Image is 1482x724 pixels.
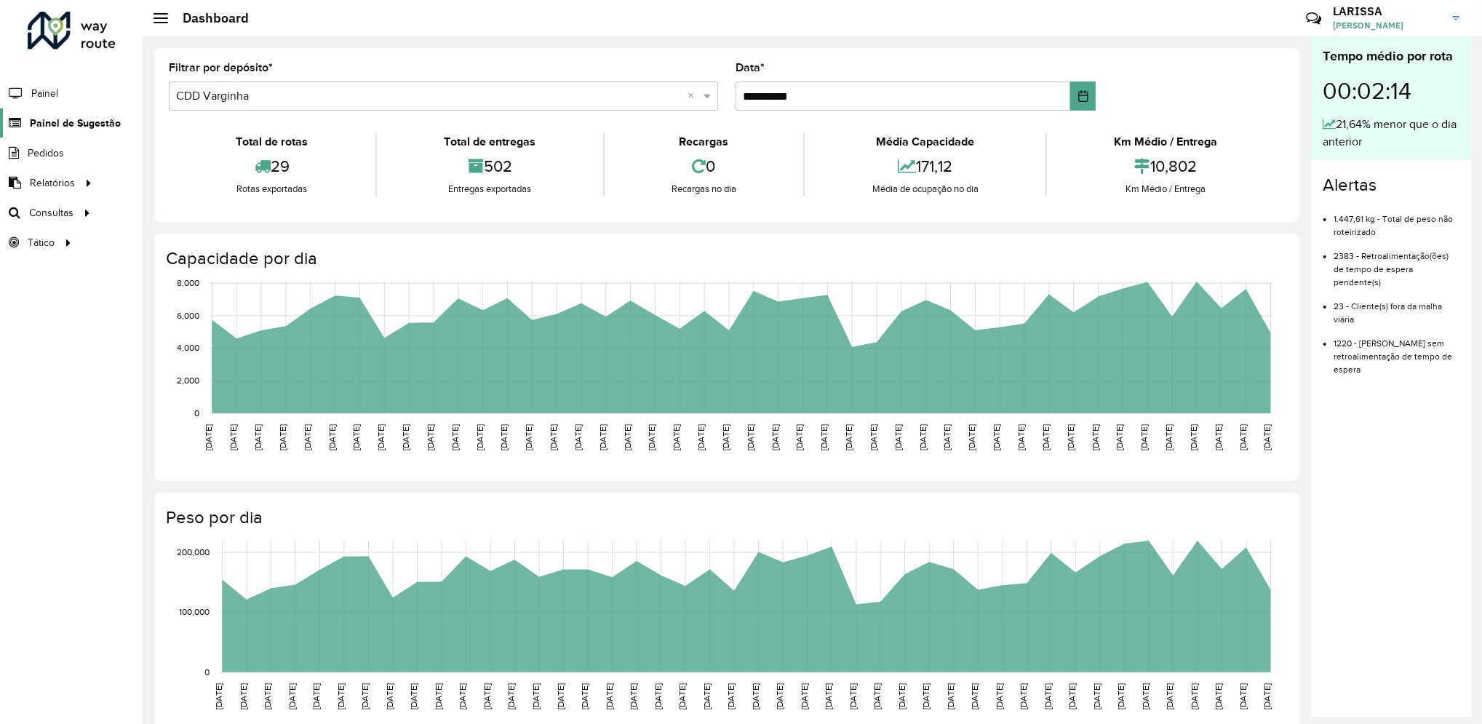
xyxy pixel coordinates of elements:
[1323,66,1459,116] div: 00:02:14
[28,146,64,161] span: Pedidos
[1189,424,1198,450] text: [DATE]
[921,683,931,709] text: [DATE]
[1051,182,1281,196] div: Km Médio / Entrega
[524,424,533,450] text: [DATE]
[608,151,800,182] div: 0
[1041,424,1051,450] text: [DATE]
[1263,424,1272,450] text: [DATE]
[177,279,199,288] text: 8,000
[278,424,287,450] text: [DATE]
[800,683,809,709] text: [DATE]
[1238,683,1248,709] text: [DATE]
[410,683,419,709] text: [DATE]
[327,424,337,450] text: [DATE]
[311,683,321,709] text: [DATE]
[918,424,928,450] text: [DATE]
[573,424,583,450] text: [DATE]
[970,683,979,709] text: [DATE]
[30,175,75,191] span: Relatórios
[872,683,882,709] text: [DATE]
[1323,47,1459,66] div: Tempo médio por rota
[808,151,1042,182] div: 171,12
[482,683,492,709] text: [DATE]
[1238,424,1248,450] text: [DATE]
[1016,424,1026,450] text: [DATE]
[169,59,273,76] label: Filtrar por depósito
[992,424,1001,450] text: [DATE]
[1139,424,1149,450] text: [DATE]
[1141,683,1150,709] text: [DATE]
[770,424,780,450] text: [DATE]
[177,343,199,353] text: 4,000
[177,376,199,386] text: 2,000
[608,133,800,151] div: Recargas
[629,683,638,709] text: [DATE]
[702,683,712,709] text: [DATE]
[507,683,517,709] text: [DATE]
[1019,683,1028,709] text: [DATE]
[1333,4,1442,18] h3: LARISSA
[1190,683,1199,709] text: [DATE]
[1051,151,1281,182] div: 10,802
[995,683,1004,709] text: [DATE]
[475,424,485,450] text: [DATE]
[1214,683,1224,709] text: [DATE]
[214,683,223,709] text: [DATE]
[401,424,410,450] text: [DATE]
[376,424,386,450] text: [DATE]
[30,116,121,131] span: Painel de Sugestão
[172,133,372,151] div: Total de rotas
[844,424,853,450] text: [DATE]
[775,683,784,709] text: [DATE]
[580,683,589,709] text: [DATE]
[29,205,73,220] span: Consultas
[336,683,346,709] text: [DATE]
[1334,239,1459,289] li: 2383 - Retroalimentação(ões) de tempo de espera pendente(s)
[726,683,736,709] text: [DATE]
[672,424,681,450] text: [DATE]
[598,424,607,450] text: [DATE]
[1115,424,1125,450] text: [DATE]
[228,424,238,450] text: [DATE]
[848,683,858,709] text: [DATE]
[653,683,663,709] text: [DATE]
[795,424,805,450] text: [DATE]
[263,683,272,709] text: [DATE]
[1043,683,1053,709] text: [DATE]
[166,507,1285,528] h4: Peso por dia
[531,683,541,709] text: [DATE]
[819,424,829,450] text: [DATE]
[1091,424,1100,450] text: [DATE]
[172,182,372,196] div: Rotas exportadas
[808,182,1042,196] div: Média de ocupação no dia
[303,424,312,450] text: [DATE]
[943,424,952,450] text: [DATE]
[893,424,903,450] text: [DATE]
[458,683,468,709] text: [DATE]
[426,424,435,450] text: [DATE]
[696,424,706,450] text: [DATE]
[1333,19,1442,32] span: [PERSON_NAME]
[1334,326,1459,376] li: 1220 - [PERSON_NAME] sem retroalimentação de tempo de espera
[1164,424,1174,450] text: [DATE]
[1263,683,1272,709] text: [DATE]
[824,683,833,709] text: [DATE]
[1051,133,1281,151] div: Km Médio / Entrega
[968,424,977,450] text: [DATE]
[194,408,199,418] text: 0
[381,133,599,151] div: Total de entregas
[808,133,1042,151] div: Média Capacidade
[385,683,394,709] text: [DATE]
[946,683,955,709] text: [DATE]
[556,683,565,709] text: [DATE]
[1334,289,1459,326] li: 23 - Cliente(s) fora da malha viária
[450,424,460,450] text: [DATE]
[721,424,730,450] text: [DATE]
[31,86,58,101] span: Painel
[648,424,657,450] text: [DATE]
[1334,202,1459,239] li: 1.447,61 kg - Total de peso não roteirizado
[751,683,760,709] text: [DATE]
[1298,3,1329,34] a: Contato Rápido
[360,683,370,709] text: [DATE]
[608,182,800,196] div: Recargas no dia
